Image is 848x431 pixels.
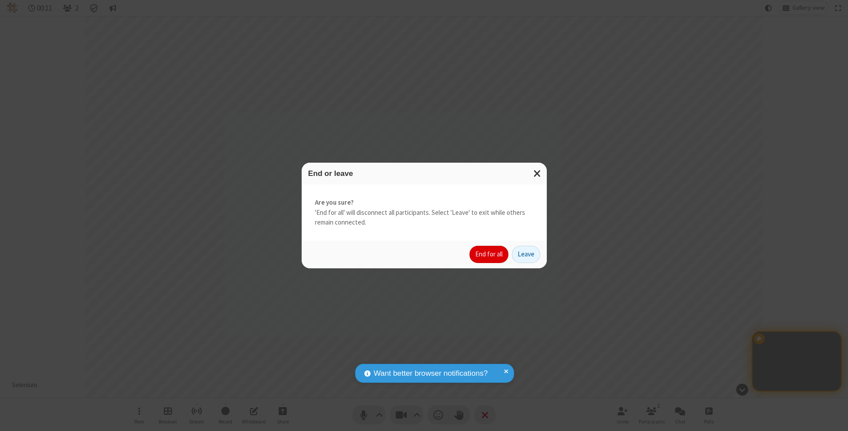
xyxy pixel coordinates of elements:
[374,368,488,379] span: Want better browser notifications?
[512,246,540,263] button: Leave
[308,169,540,178] h3: End or leave
[469,246,508,263] button: End for all
[528,163,547,184] button: Close modal
[315,198,534,208] strong: Are you sure?
[302,184,547,241] div: 'End for all' will disconnect all participants. Select 'Leave' to exit while others remain connec...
